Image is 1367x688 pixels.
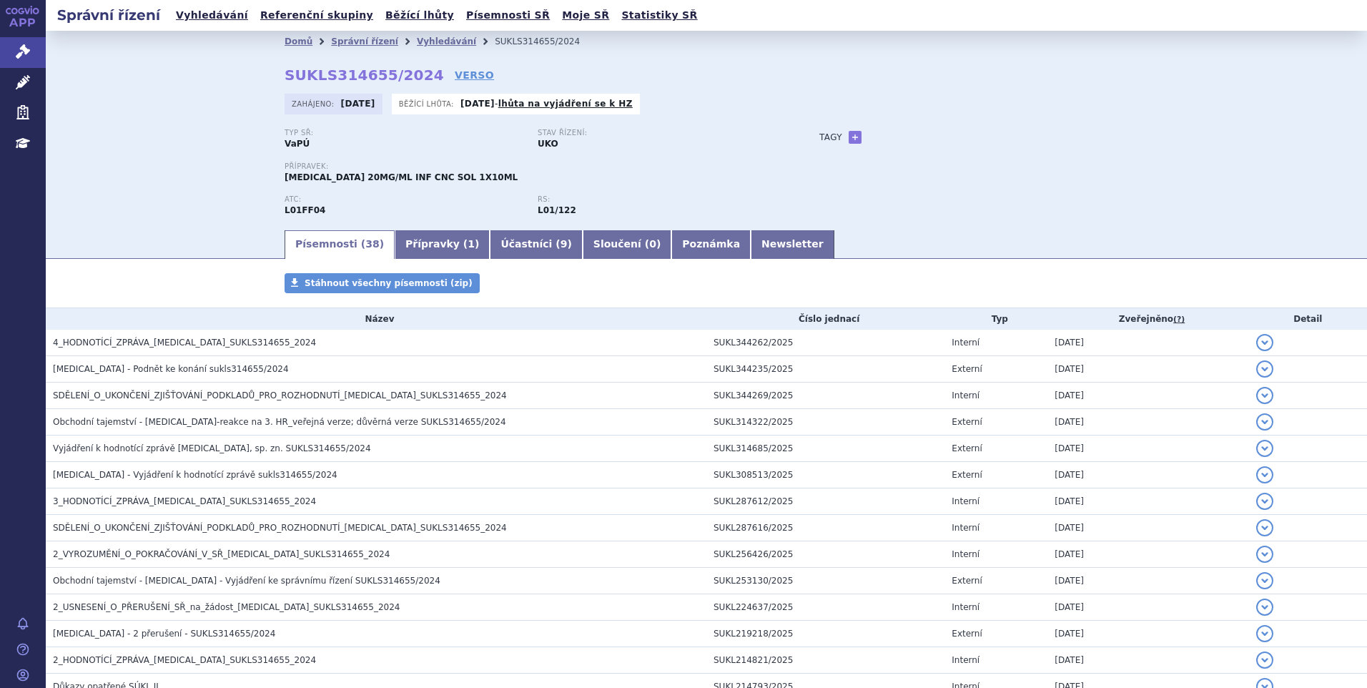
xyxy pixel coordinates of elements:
[952,470,982,480] span: Externí
[952,549,979,559] span: Interní
[455,68,494,82] a: VERSO
[1256,334,1273,351] button: detail
[583,230,671,259] a: Sloučení (0)
[538,195,776,204] p: RS:
[331,36,398,46] a: Správní řízení
[1256,572,1273,589] button: detail
[1256,625,1273,642] button: detail
[341,99,375,109] strong: [DATE]
[1256,413,1273,431] button: detail
[849,131,862,144] a: +
[561,238,568,250] span: 9
[285,162,791,171] p: Přípravek:
[1047,515,1248,541] td: [DATE]
[417,36,476,46] a: Vyhledávání
[751,230,834,259] a: Newsletter
[706,647,944,674] td: SUKL214821/2025
[1047,488,1248,515] td: [DATE]
[1256,387,1273,404] button: detail
[285,230,395,259] a: Písemnosti (38)
[1256,493,1273,510] button: detail
[285,139,310,149] strong: VaPÚ
[53,338,316,348] span: 4_HODNOTÍCÍ_ZPRÁVA_BAVENCIO_SUKLS314655_2024
[53,417,506,427] span: Obchodní tajemství - Bavencio-reakce na 3. HR_veřejná verze; důvěrná verze SUKLS314655/2024
[53,443,371,453] span: Vyjádření k hodnotící zprávě BAVENCIO, sp. zn. SUKLS314655/2024
[1047,330,1248,356] td: [DATE]
[53,470,337,480] span: BAVENCIO - Vyjádření k hodnotící zprávě sukls314655/2024
[1047,594,1248,621] td: [DATE]
[462,6,554,25] a: Písemnosti SŘ
[53,523,507,533] span: SDĚLENÍ_O_UKONČENÍ_ZJIŠŤOVÁNÍ_PODKLADŮ_PRO_ROZHODNUTÍ_BAVENCIO_SUKLS314655_2024
[53,496,316,506] span: 3_HODNOTÍCÍ_ZPRÁVA_BAVENCIO_SUKLS314655_2024
[952,655,979,665] span: Interní
[460,98,633,109] p: -
[952,417,982,427] span: Externí
[706,436,944,462] td: SUKL314685/2025
[53,655,316,665] span: 2_HODNOTÍCÍ_ZPRÁVA_BAVENCIO_SUKLS314655_2024
[365,238,379,250] span: 38
[952,523,979,533] span: Interní
[706,330,944,356] td: SUKL344262/2025
[706,308,944,330] th: Číslo jednací
[706,594,944,621] td: SUKL224637/2025
[285,195,523,204] p: ATC:
[285,172,518,182] span: [MEDICAL_DATA] 20MG/ML INF CNC SOL 1X10ML
[706,541,944,568] td: SUKL256426/2025
[53,390,507,400] span: SDĚLENÍ_O_UKONČENÍ_ZJIŠŤOVÁNÍ_PODKLADŮ_PRO_ROZHODNUTÍ_BAVENCIO_SUKLS314655_2024
[256,6,377,25] a: Referenční skupiny
[706,568,944,594] td: SUKL253130/2025
[395,230,490,259] a: Přípravky (1)
[172,6,252,25] a: Vyhledávání
[952,576,982,586] span: Externí
[399,98,457,109] span: Běžící lhůta:
[1047,621,1248,647] td: [DATE]
[952,443,982,453] span: Externí
[1047,462,1248,488] td: [DATE]
[1047,541,1248,568] td: [DATE]
[1047,356,1248,383] td: [DATE]
[285,36,312,46] a: Domů
[46,308,706,330] th: Název
[1256,466,1273,483] button: detail
[1249,308,1367,330] th: Detail
[819,129,842,146] h3: Tagy
[1256,599,1273,616] button: detail
[305,278,473,288] span: Stáhnout všechny písemnosti (zip)
[381,6,458,25] a: Běžící lhůty
[53,576,440,586] span: Obchodní tajemství - Bavencio - Vyjádření ke správnímu řízení SUKLS314655/2024
[706,515,944,541] td: SUKL287616/2025
[1047,308,1248,330] th: Zveřejněno
[558,6,613,25] a: Moje SŘ
[1047,383,1248,409] td: [DATE]
[1173,315,1185,325] abbr: (?)
[1047,436,1248,462] td: [DATE]
[490,230,582,259] a: Účastníci (9)
[649,238,656,250] span: 0
[1256,546,1273,563] button: detail
[538,205,576,215] strong: avelumab
[285,273,480,293] a: Stáhnout všechny písemnosti (zip)
[285,67,444,84] strong: SUKLS314655/2024
[538,129,776,137] p: Stav řízení:
[460,99,495,109] strong: [DATE]
[285,205,325,215] strong: AVELUMAB
[1047,647,1248,674] td: [DATE]
[495,31,598,52] li: SUKLS314655/2024
[706,462,944,488] td: SUKL308513/2025
[671,230,751,259] a: Poznámka
[1047,568,1248,594] td: [DATE]
[53,602,400,612] span: 2_USNESENÍ_O_PŘERUŠENÍ_SŘ_na_žádost_BAVENCIO_SUKLS314655_2024
[1047,409,1248,436] td: [DATE]
[292,98,337,109] span: Zahájeno:
[706,621,944,647] td: SUKL219218/2025
[1256,360,1273,378] button: detail
[1256,652,1273,669] button: detail
[706,383,944,409] td: SUKL344269/2025
[952,602,979,612] span: Interní
[952,338,979,348] span: Interní
[706,409,944,436] td: SUKL314322/2025
[706,356,944,383] td: SUKL344235/2025
[285,129,523,137] p: Typ SŘ:
[1256,519,1273,536] button: detail
[53,364,289,374] span: BAVENCIO - Podnět ke konání sukls314655/2024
